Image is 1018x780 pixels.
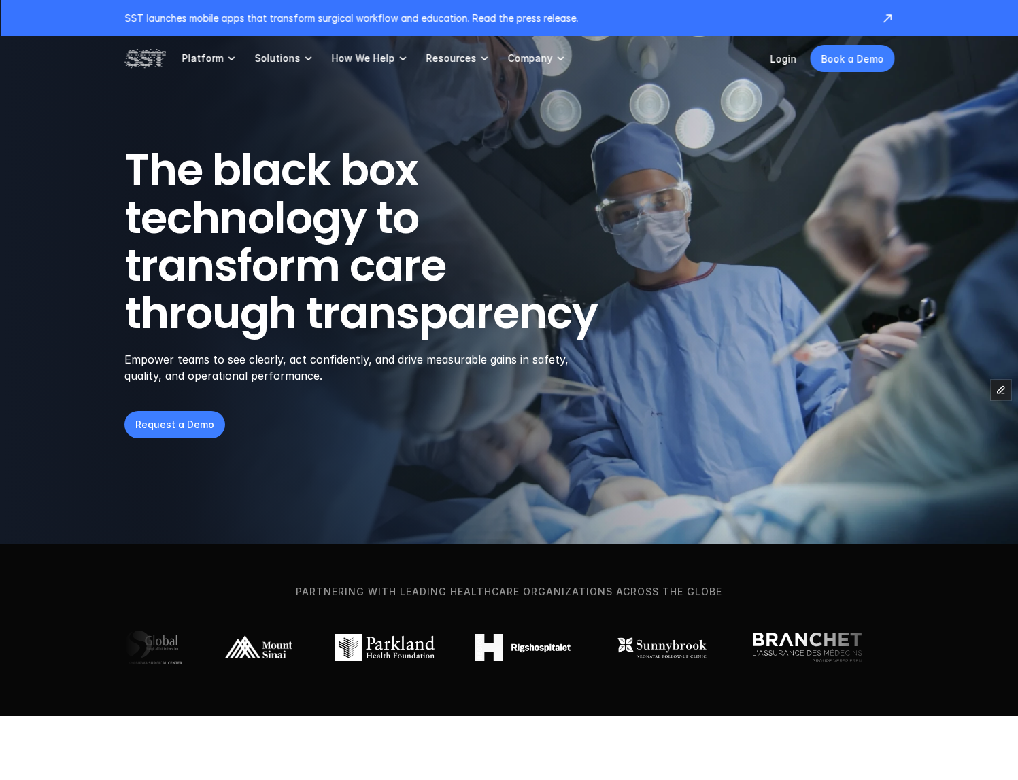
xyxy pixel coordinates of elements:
p: SST launches mobile apps that transform surgical workflow and education. Read the press release. [124,11,867,25]
img: SST logo [124,47,165,70]
img: Rigshospitalet logo [475,634,571,661]
p: How We Help [331,52,394,65]
img: Sunnybrook logo [611,634,712,661]
p: Partnering with leading healthcare organizations across the globe [23,584,995,599]
p: Request a Demo [135,417,214,431]
p: Platform [182,52,223,65]
a: Request a Demo [124,411,225,438]
p: Empower teams to see clearly, act confidently, and drive measurable gains in safety, quality, and... [124,351,586,384]
button: Edit Framer Content [991,380,1011,400]
p: Book a Demo [821,52,883,66]
a: Book a Demo [810,45,894,72]
img: Parkland logo [335,634,435,661]
p: Company [507,52,552,65]
h1: The black box technology to transform care through transparency [124,146,663,338]
a: Login [770,53,796,65]
a: Platform [182,36,238,81]
p: Resources [426,52,476,65]
p: Solutions [254,52,300,65]
img: Mount Sinai logo [223,634,294,661]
